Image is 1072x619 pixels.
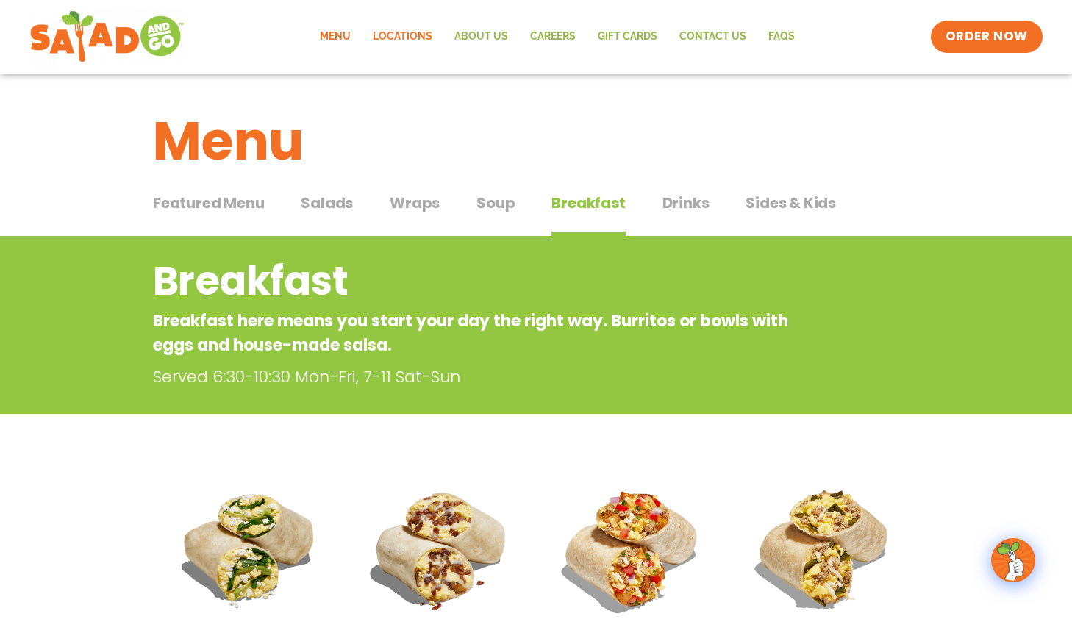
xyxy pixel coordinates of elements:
[309,20,806,54] nav: Menu
[153,251,801,311] h2: Breakfast
[746,192,836,214] span: Sides & Kids
[153,365,807,389] p: Served 6:30-10:30 Mon-Fri, 7-11 Sat-Sun
[153,187,919,237] div: Tabbed content
[301,192,353,214] span: Salads
[476,192,515,214] span: Soup
[390,192,440,214] span: Wraps
[153,309,801,357] p: Breakfast here means you start your day the right way. Burritos or bowls with eggs and house-made...
[931,21,1043,53] a: ORDER NOW
[757,20,806,54] a: FAQs
[587,20,668,54] a: GIFT CARDS
[29,7,185,66] img: new-SAG-logo-768×292
[309,20,362,54] a: Menu
[662,192,710,214] span: Drinks
[153,192,264,214] span: Featured Menu
[668,20,757,54] a: Contact Us
[443,20,519,54] a: About Us
[946,28,1028,46] span: ORDER NOW
[551,192,625,214] span: Breakfast
[993,540,1034,581] img: wpChatIcon
[519,20,587,54] a: Careers
[153,101,919,181] h1: Menu
[362,20,443,54] a: Locations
